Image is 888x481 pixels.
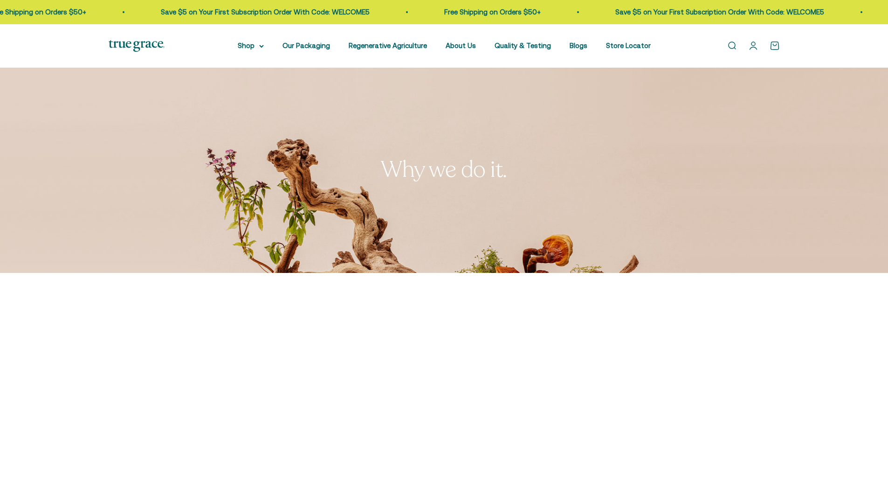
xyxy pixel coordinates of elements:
a: Blogs [570,42,587,49]
a: Regenerative Agriculture [349,42,427,49]
p: Save $5 on Your First Subscription Order With Code: WELCOME5 [615,7,824,18]
a: Our Packaging [282,42,330,49]
a: Store Locator [606,42,651,49]
a: Quality & Testing [495,42,551,49]
a: Free Shipping on Orders $50+ [444,8,541,16]
split-lines: Why we do it. [381,154,507,185]
a: About Us [446,42,476,49]
summary: Shop [238,40,264,51]
p: Save $5 on Your First Subscription Order With Code: WELCOME5 [161,7,370,18]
